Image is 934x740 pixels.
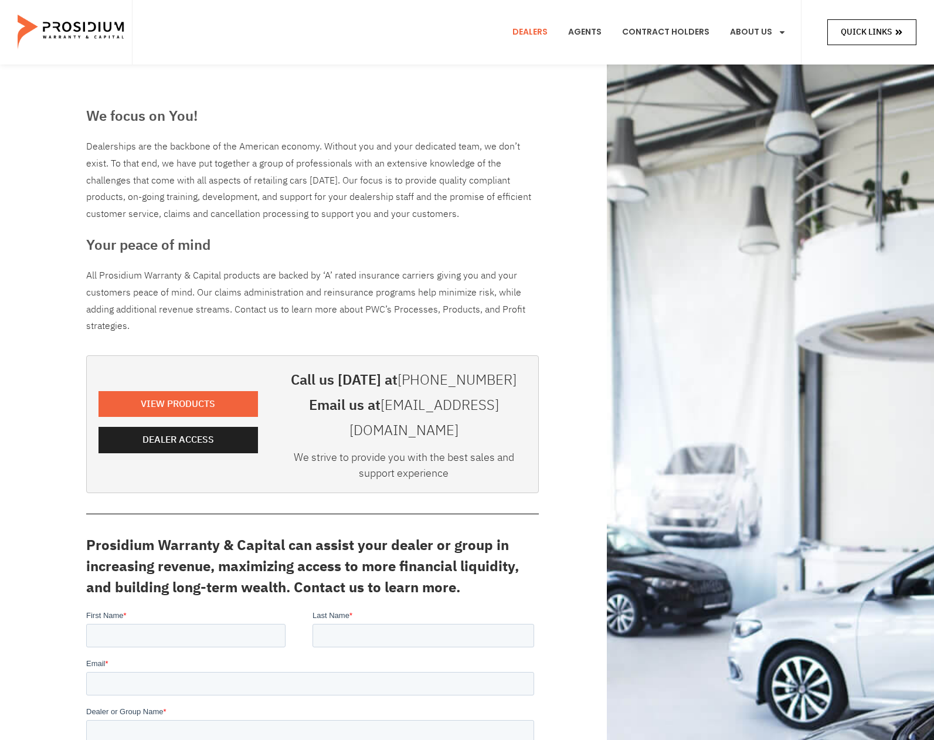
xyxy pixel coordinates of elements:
span: View Products [141,396,215,413]
div: Dealerships are the backbone of the American economy. Without you and your dedicated team, we don... [86,138,539,223]
a: [EMAIL_ADDRESS][DOMAIN_NAME] [349,395,499,441]
a: View Products [99,391,258,417]
h3: Prosidium Warranty & Capital can assist your dealer or group in increasing revenue, maximizing ac... [86,535,539,598]
nav: Menu [504,11,795,54]
h3: Email us at [281,393,527,443]
a: [PHONE_NUMBER] [398,369,517,391]
a: Dealers [504,11,556,54]
a: Agents [559,11,610,54]
p: All Prosidium Warranty & Capital products are backed by ‘A’ rated insurance carriers giving you a... [86,267,539,335]
a: Contract Holders [613,11,718,54]
h3: We focus on You! [86,106,539,127]
h3: Your peace of mind [86,235,539,256]
h3: Call us [DATE] at [281,368,527,393]
span: Dealer Access [142,432,214,449]
a: About Us [721,11,795,54]
span: Quick Links [841,25,892,39]
a: Dealer Access [99,427,258,453]
a: Quick Links [827,19,916,45]
span: Last Name [226,1,263,10]
div: We strive to provide you with the best sales and support experience [281,449,527,487]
